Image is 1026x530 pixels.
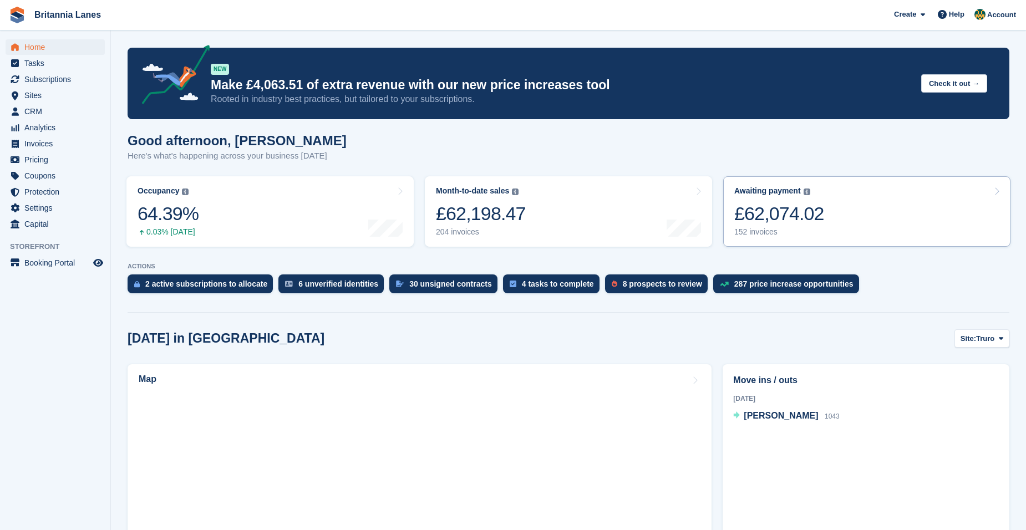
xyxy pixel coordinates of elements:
span: Truro [976,333,994,344]
img: contract_signature_icon-13c848040528278c33f63329250d36e43548de30e8caae1d1a13099fd9432cc5.svg [396,281,404,287]
span: Storefront [10,241,110,252]
a: menu [6,168,105,184]
div: Month-to-date sales [436,186,509,196]
span: Create [894,9,916,20]
a: Britannia Lanes [30,6,105,24]
a: 4 tasks to complete [503,274,605,299]
a: menu [6,184,105,200]
a: menu [6,152,105,167]
div: 8 prospects to review [623,279,702,288]
span: Protection [24,184,91,200]
a: 6 unverified identities [278,274,389,299]
span: Site: [961,333,976,344]
a: [PERSON_NAME] 1043 [733,409,839,424]
div: 4 tasks to complete [522,279,594,288]
span: Settings [24,200,91,216]
img: icon-info-grey-7440780725fd019a000dd9b08b2336e03edf1995a4989e88bcd33f0948082b44.svg [512,188,519,195]
a: menu [6,88,105,103]
span: 1043 [825,412,840,420]
a: menu [6,120,105,135]
span: Help [949,9,964,20]
img: icon-info-grey-7440780725fd019a000dd9b08b2336e03edf1995a4989e88bcd33f0948082b44.svg [182,188,189,195]
span: Sites [24,88,91,103]
h2: [DATE] in [GEOGRAPHIC_DATA] [128,331,324,346]
a: 8 prospects to review [605,274,713,299]
img: task-75834270c22a3079a89374b754ae025e5fb1db73e45f91037f5363f120a921f8.svg [510,281,516,287]
a: Occupancy 64.39% 0.03% [DATE] [126,176,414,247]
span: Pricing [24,152,91,167]
a: Awaiting payment £62,074.02 152 invoices [723,176,1010,247]
a: menu [6,104,105,119]
div: 152 invoices [734,227,824,237]
span: Capital [24,216,91,232]
div: 0.03% [DATE] [138,227,199,237]
img: verify_identity-adf6edd0f0f0b5bbfe63781bf79b02c33cf7c696d77639b501bdc392416b5a36.svg [285,281,293,287]
a: Month-to-date sales £62,198.47 204 invoices [425,176,712,247]
a: 30 unsigned contracts [389,274,503,299]
p: ACTIONS [128,263,1009,270]
img: prospect-51fa495bee0391a8d652442698ab0144808aea92771e9ea1ae160a38d050c398.svg [612,281,617,287]
span: Booking Portal [24,255,91,271]
button: Site: Truro [954,329,1009,348]
button: Check it out → [921,74,987,93]
div: 287 price increase opportunities [734,279,854,288]
div: £62,198.47 [436,202,526,225]
div: 2 active subscriptions to allocate [145,279,267,288]
img: active_subscription_to_allocate_icon-d502201f5373d7db506a760aba3b589e785aa758c864c3986d89f69b8ff3... [134,281,140,288]
p: Make £4,063.51 of extra revenue with our new price increases tool [211,77,912,93]
h2: Move ins / outs [733,374,999,387]
div: [DATE] [733,394,999,404]
img: price-adjustments-announcement-icon-8257ccfd72463d97f412b2fc003d46551f7dbcb40ab6d574587a9cd5c0d94... [133,45,210,108]
div: 64.39% [138,202,199,225]
img: price_increase_opportunities-93ffe204e8149a01c8c9dc8f82e8f89637d9d84a8eef4429ea346261dce0b2c0.svg [720,282,729,287]
div: 6 unverified identities [298,279,378,288]
a: menu [6,216,105,232]
a: menu [6,200,105,216]
img: Sarah Lane [974,9,986,20]
a: menu [6,255,105,271]
a: Preview store [92,256,105,269]
div: Occupancy [138,186,179,196]
div: 30 unsigned contracts [409,279,492,288]
div: NEW [211,64,229,75]
h1: Good afternoon, [PERSON_NAME] [128,133,347,148]
span: [PERSON_NAME] [744,411,818,420]
span: Invoices [24,136,91,151]
div: £62,074.02 [734,202,824,225]
a: 287 price increase opportunities [713,274,865,299]
div: 204 invoices [436,227,526,237]
a: menu [6,72,105,87]
span: Coupons [24,168,91,184]
a: menu [6,136,105,151]
img: stora-icon-8386f47178a22dfd0bd8f6a31ec36ba5ce8667c1dd55bd0f319d3a0aa187defe.svg [9,7,26,23]
div: Awaiting payment [734,186,801,196]
a: 2 active subscriptions to allocate [128,274,278,299]
span: Analytics [24,120,91,135]
a: menu [6,55,105,71]
a: menu [6,39,105,55]
p: Rooted in industry best practices, but tailored to your subscriptions. [211,93,912,105]
p: Here's what's happening across your business [DATE] [128,150,347,162]
img: icon-info-grey-7440780725fd019a000dd9b08b2336e03edf1995a4989e88bcd33f0948082b44.svg [804,188,810,195]
span: Account [987,9,1016,21]
span: CRM [24,104,91,119]
span: Home [24,39,91,55]
span: Subscriptions [24,72,91,87]
h2: Map [139,374,156,384]
span: Tasks [24,55,91,71]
